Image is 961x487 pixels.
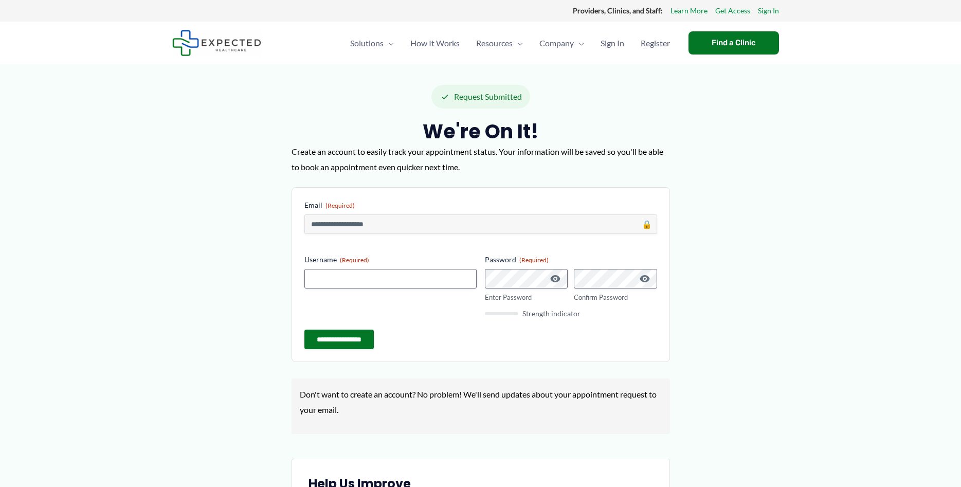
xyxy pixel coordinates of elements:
label: Username [304,255,477,265]
a: ResourcesMenu Toggle [468,25,531,61]
legend: Password [485,255,549,265]
button: Show Password [549,273,561,285]
strong: Providers, Clinics, and Staff: [573,6,663,15]
span: Company [539,25,574,61]
span: (Required) [325,202,355,209]
a: Sign In [592,25,632,61]
span: Menu Toggle [384,25,394,61]
a: SolutionsMenu Toggle [342,25,402,61]
a: Learn More [670,4,708,17]
nav: Primary Site Navigation [342,25,678,61]
h2: We're On It! [292,119,670,144]
label: Confirm Password [574,293,657,302]
span: How It Works [410,25,460,61]
a: How It Works [402,25,468,61]
div: Request Submitted [431,85,530,109]
span: Sign In [601,25,624,61]
span: Menu Toggle [513,25,523,61]
span: (Required) [519,256,549,264]
label: Enter Password [485,293,568,302]
a: CompanyMenu Toggle [531,25,592,61]
a: Find a Clinic [688,31,779,55]
span: (Required) [340,256,369,264]
a: Register [632,25,678,61]
a: Get Access [715,4,750,17]
span: Solutions [350,25,384,61]
button: Show Password [639,273,651,285]
div: Strength indicator [485,310,657,317]
p: Create an account to easily track your appointment status. Your information will be saved so you'... [292,144,670,174]
img: Expected Healthcare Logo - side, dark font, small [172,30,261,56]
span: Resources [476,25,513,61]
p: Don't want to create an account? No problem! We'll send updates about your appointment request to... [300,387,662,417]
span: Register [641,25,670,61]
span: Menu Toggle [574,25,584,61]
a: Sign In [758,4,779,17]
label: Email [304,200,657,210]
